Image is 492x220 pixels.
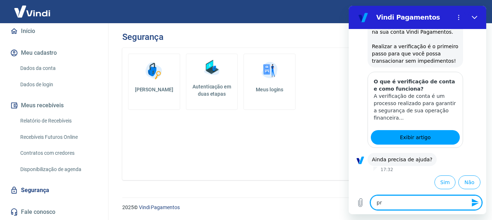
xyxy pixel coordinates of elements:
p: 2025 © [122,204,475,211]
img: Alterar senha [143,60,165,82]
a: Vindi Pagamentos [139,204,180,210]
img: Meus logins [259,60,280,82]
a: Meus logins [243,54,296,110]
a: Recebíveis Futuros Online [17,130,99,145]
h5: [PERSON_NAME] [134,86,174,93]
h3: Segurança [122,32,163,42]
a: Contratos com credores [17,146,99,161]
a: Relatório de Recebíveis [17,113,99,128]
button: Sair [457,5,483,18]
a: Dados de login [17,77,99,92]
a: Autenticação em duas etapas [186,54,238,110]
a: Fale conosco [9,204,99,220]
iframe: Janela de mensagens [349,6,486,214]
a: Segurança [9,182,99,198]
button: Meu cadastro [9,45,99,61]
h5: Meus logins [250,86,289,93]
button: Meus recebíveis [9,97,99,113]
img: Vindi [9,0,56,22]
a: [PERSON_NAME] [128,54,180,110]
a: Dados da conta [17,61,99,76]
img: Autenticação em duas etapas [201,57,222,79]
a: Início [9,23,99,39]
h5: Autenticação em duas etapas [189,83,235,97]
a: Disponibilização de agenda [17,162,99,177]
